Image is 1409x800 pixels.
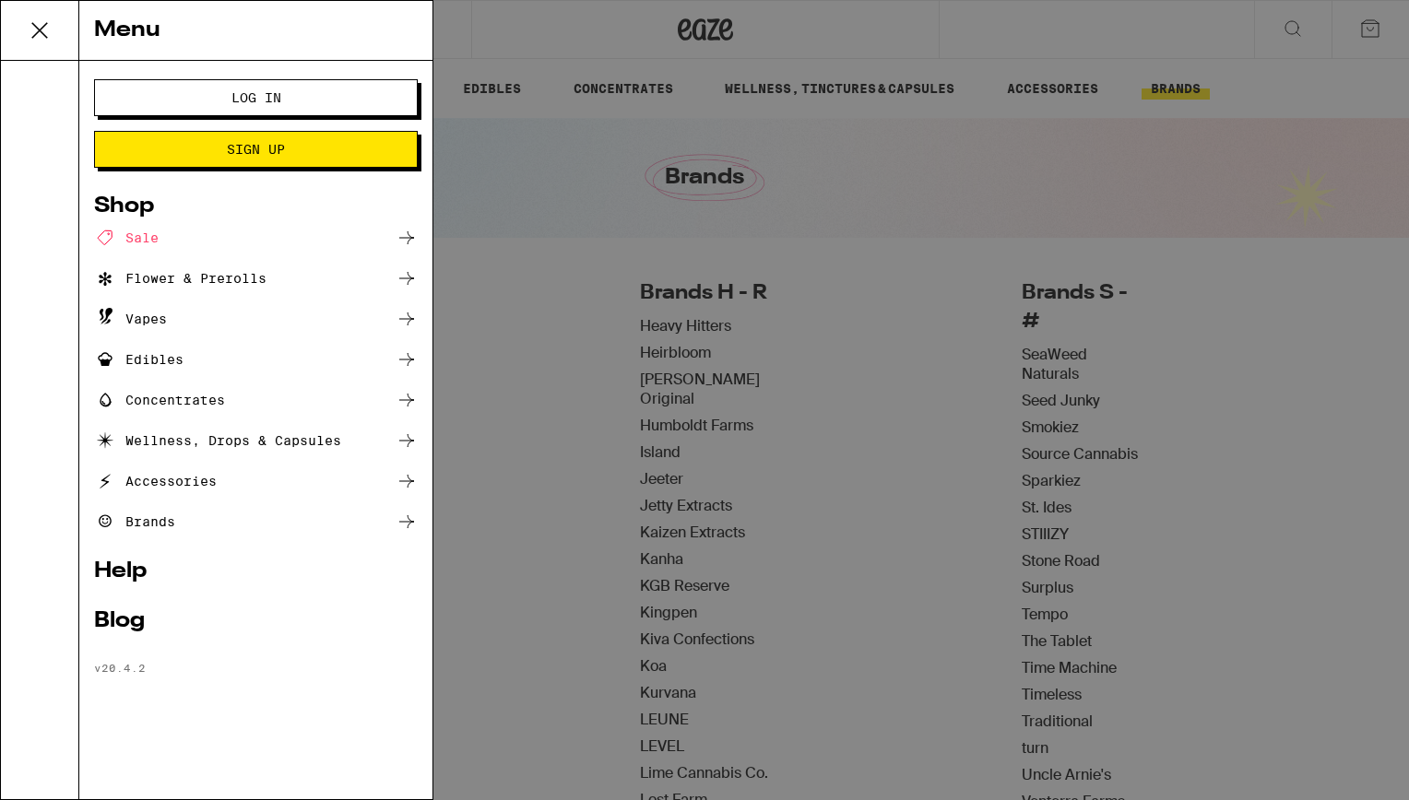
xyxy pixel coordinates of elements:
[94,560,418,582] a: Help
[94,142,418,157] a: Sign Up
[94,662,146,674] span: v 20.4.2
[94,348,184,371] div: Edibles
[94,511,418,533] a: Brands
[94,470,418,492] a: Accessories
[94,90,418,105] a: Log In
[94,131,418,168] button: Sign Up
[94,470,217,492] div: Accessories
[94,79,418,116] button: Log In
[94,267,266,289] div: Flower & Prerolls
[94,227,159,249] div: Sale
[94,267,418,289] a: Flower & Prerolls
[94,348,418,371] a: Edibles
[227,143,285,156] span: Sign Up
[11,13,133,28] span: Hi. Need any help?
[94,308,418,330] a: Vapes
[94,308,167,330] div: Vapes
[231,91,281,104] span: Log In
[94,389,418,411] a: Concentrates
[94,227,418,249] a: Sale
[94,429,418,452] a: Wellness, Drops & Capsules
[94,429,341,452] div: Wellness, Drops & Capsules
[94,511,175,533] div: Brands
[94,195,418,218] a: Shop
[94,610,418,632] a: Blog
[79,1,432,61] div: Menu
[94,389,225,411] div: Concentrates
